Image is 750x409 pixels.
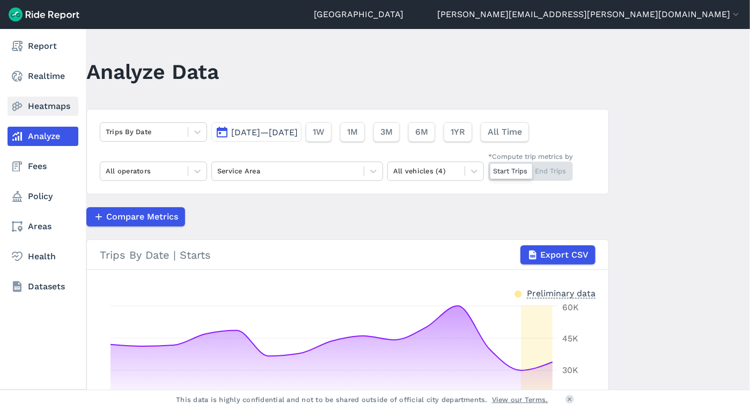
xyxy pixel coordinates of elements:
button: Compare Metrics [86,207,185,227]
a: Health [8,247,78,266]
a: Heatmaps [8,97,78,116]
button: 3M [373,122,400,142]
tspan: 45K [562,333,578,344]
span: All Time [488,126,522,138]
span: 1M [347,126,358,138]
img: Ride Report [9,8,79,21]
button: 1M [340,122,365,142]
a: [GEOGRAPHIC_DATA] [314,8,403,21]
button: 6M [408,122,435,142]
button: [DATE]—[DATE] [211,122,302,142]
a: Analyze [8,127,78,146]
div: Preliminary data [527,287,595,298]
span: Compare Metrics [106,210,178,223]
span: 1W [313,126,325,138]
tspan: 60K [562,302,579,312]
div: Trips By Date | Starts [100,245,595,265]
h1: Analyze Data [86,57,219,86]
span: 6M [415,126,428,138]
a: Areas [8,217,78,236]
div: *Compute trip metrics by [488,151,573,162]
a: View our Terms. [492,395,548,405]
button: [PERSON_NAME][EMAIL_ADDRESS][PERSON_NAME][DOMAIN_NAME] [437,8,741,21]
a: Policy [8,187,78,206]
button: 1W [306,122,332,142]
button: 1YR [444,122,472,142]
button: Export CSV [520,245,595,265]
button: All Time [481,122,529,142]
span: [DATE]—[DATE] [231,127,298,137]
span: 3M [380,126,393,138]
span: Export CSV [540,249,589,261]
a: Datasets [8,277,78,296]
tspan: 30K [562,366,578,376]
a: Report [8,36,78,56]
a: Fees [8,157,78,176]
span: 1YR [451,126,465,138]
a: Realtime [8,67,78,86]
